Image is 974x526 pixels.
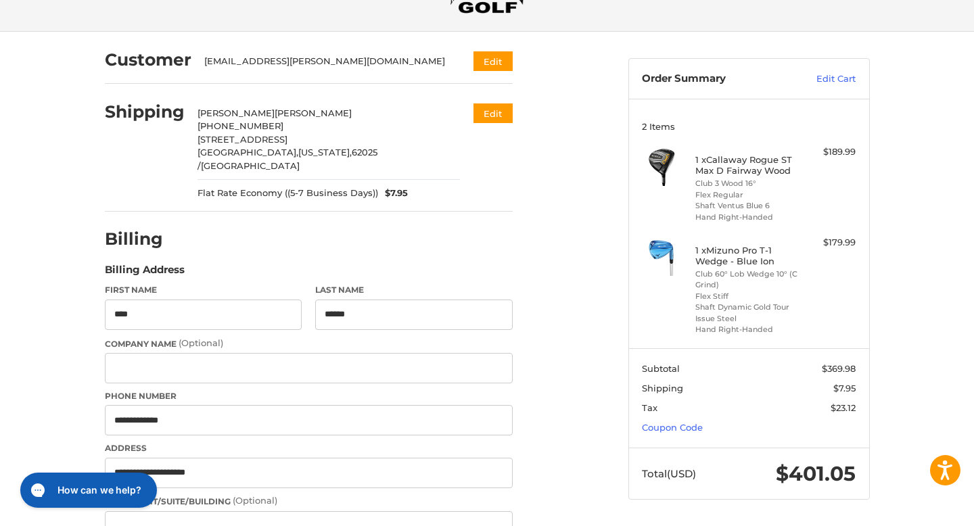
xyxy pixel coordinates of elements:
[695,324,799,335] li: Hand Right-Handed
[695,212,799,223] li: Hand Right-Handed
[14,468,161,512] iframe: Gorgias live chat messenger
[642,383,683,393] span: Shipping
[695,302,799,324] li: Shaft Dynamic Gold Tour Issue Steel
[105,284,302,296] label: First Name
[642,72,787,86] h3: Order Summary
[802,236,856,249] div: $179.99
[695,200,799,212] li: Shaft Ventus Blue 6
[198,107,275,118] span: [PERSON_NAME]
[642,422,703,433] a: Coupon Code
[831,402,856,413] span: $23.12
[105,494,513,508] label: Apartment/Suite/Building
[198,134,287,145] span: [STREET_ADDRESS]
[105,442,513,454] label: Address
[105,229,184,249] h2: Billing
[105,101,185,122] h2: Shipping
[378,187,408,200] span: $7.95
[695,291,799,302] li: Flex Stiff
[695,178,799,189] li: Club 3 Wood 16°
[298,147,352,158] span: [US_STATE],
[198,120,283,131] span: [PHONE_NUMBER]
[642,363,680,374] span: Subtotal
[105,262,185,284] legend: Billing Address
[105,390,513,402] label: Phone Number
[695,268,799,291] li: Club 60° Lob Wedge 10° (C Grind)
[833,383,856,393] span: $7.95
[198,147,298,158] span: [GEOGRAPHIC_DATA],
[802,145,856,159] div: $189.99
[822,363,856,374] span: $369.98
[862,489,974,526] iframe: Google Customer Reviews
[315,284,513,296] label: Last Name
[642,467,696,480] span: Total (USD)
[275,107,352,118] span: [PERSON_NAME]
[642,402,657,413] span: Tax
[473,103,513,123] button: Edit
[105,337,513,350] label: Company Name
[179,337,223,348] small: (Optional)
[198,187,378,200] span: Flat Rate Economy ((5-7 Business Days))
[695,245,799,267] h4: 1 x Mizuno Pro T-1 Wedge - Blue Ion
[642,121,856,132] h3: 2 Items
[233,495,277,506] small: (Optional)
[204,55,447,68] div: [EMAIL_ADDRESS][PERSON_NAME][DOMAIN_NAME]
[105,49,191,70] h2: Customer
[695,189,799,201] li: Flex Regular
[201,160,300,171] span: [GEOGRAPHIC_DATA]
[787,72,856,86] a: Edit Cart
[473,51,513,71] button: Edit
[695,154,799,176] h4: 1 x Callaway Rogue ST Max D Fairway Wood
[776,461,856,486] span: $401.05
[198,147,377,171] span: 62025 /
